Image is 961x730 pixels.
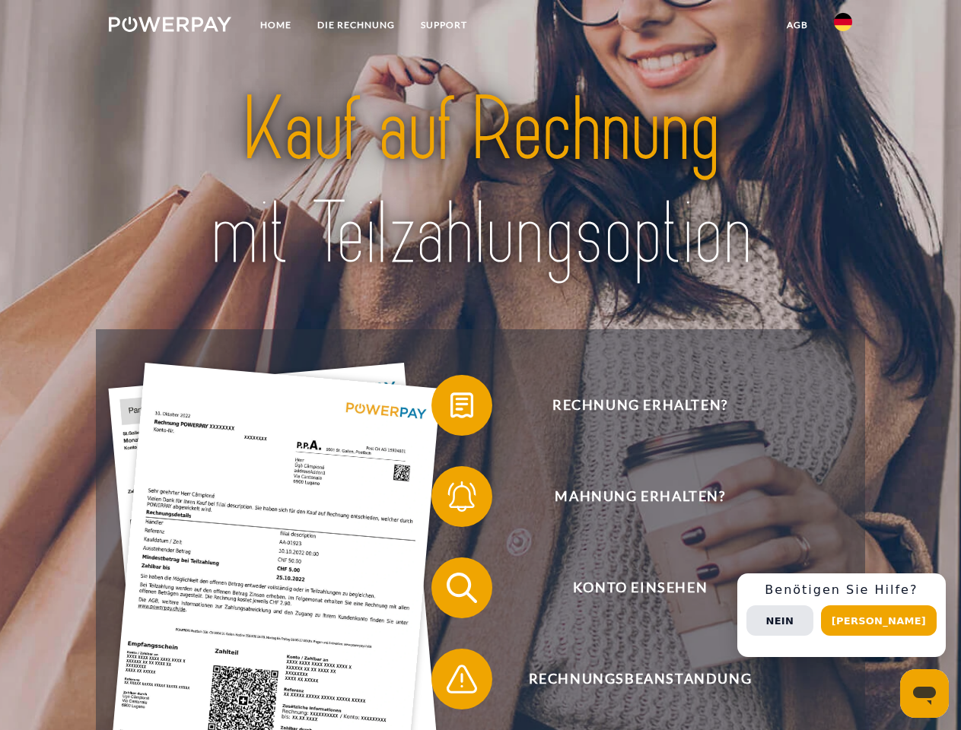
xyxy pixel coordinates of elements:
div: Schnellhilfe [737,573,946,657]
button: Konto einsehen [431,557,827,618]
button: [PERSON_NAME] [821,605,937,636]
a: Home [247,11,304,39]
button: Mahnung erhalten? [431,466,827,527]
h3: Benötigen Sie Hilfe? [746,582,937,598]
img: logo-powerpay-white.svg [109,17,231,32]
img: qb_bell.svg [443,478,481,516]
a: agb [774,11,821,39]
button: Rechnung erhalten? [431,375,827,436]
button: Rechnungsbeanstandung [431,649,827,709]
img: title-powerpay_de.svg [145,73,816,291]
img: de [834,13,852,31]
iframe: Schaltfläche zum Öffnen des Messaging-Fensters [900,669,949,718]
a: DIE RECHNUNG [304,11,408,39]
button: Nein [746,605,813,636]
span: Konto einsehen [453,557,826,618]
span: Rechnungsbeanstandung [453,649,826,709]
a: SUPPORT [408,11,480,39]
img: qb_bill.svg [443,386,481,424]
span: Mahnung erhalten? [453,466,826,527]
span: Rechnung erhalten? [453,375,826,436]
img: qb_search.svg [443,569,481,607]
img: qb_warning.svg [443,660,481,698]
